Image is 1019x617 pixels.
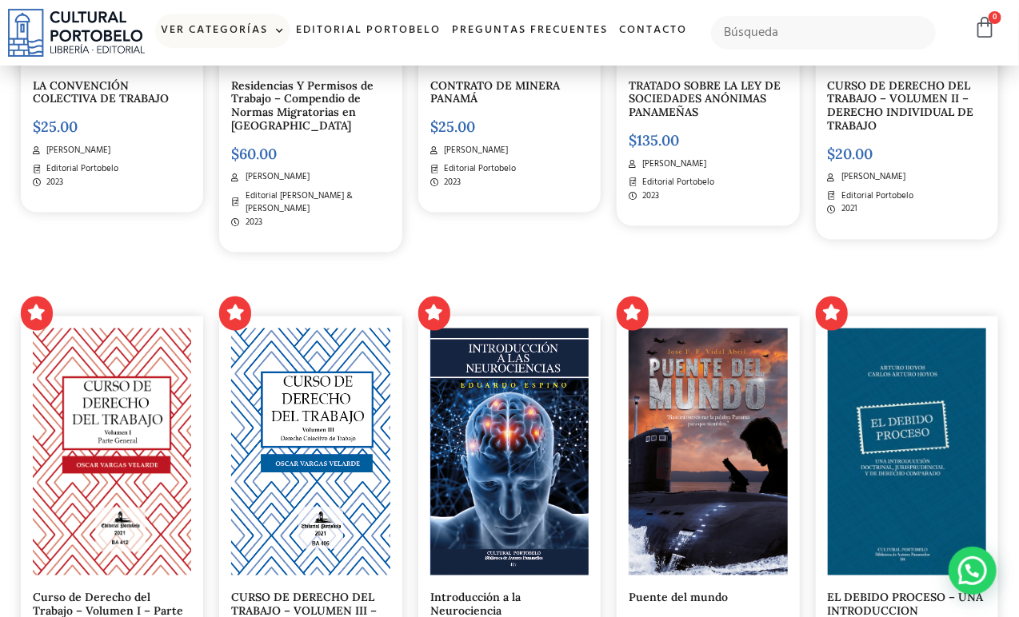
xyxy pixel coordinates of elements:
span: 2023 [639,189,660,203]
bdi: 20.00 [828,145,873,163]
img: Oscar-Vargas-tomo-1 [33,328,191,575]
span: $ [430,117,438,136]
span: $ [828,145,836,163]
span: [PERSON_NAME] [837,170,905,184]
span: Editorial Portobelo [440,162,516,176]
span: [PERSON_NAME] [639,157,707,171]
span: 2023 [43,176,64,189]
a: Residencias Y Permisos de Trabajo – Compendio de Normas Migratorias en [GEOGRAPHIC_DATA] [231,78,374,133]
span: [PERSON_NAME] [440,144,508,157]
a: Preguntas frecuentes [446,14,613,48]
bdi: 135.00 [629,131,679,149]
input: Búsqueda [711,16,937,50]
span: $ [33,117,41,136]
a: Puente del mundo [629,591,728,605]
span: Editorial Portobelo [43,162,119,176]
img: Curso_de_Derecho_del_Trabajo_Volumen_3 [231,328,390,575]
img: BA104-1.jpg [828,328,986,575]
span: Editorial [PERSON_NAME] & [PERSON_NAME] [242,189,382,216]
img: muestra.png [629,328,787,575]
span: [PERSON_NAME] [43,144,111,157]
img: neurociencias.png [430,328,589,575]
a: LA CONVENCIÓN COLECTIVA DE TRABAJO [33,78,169,106]
span: 2023 [440,176,461,189]
a: CONTRATO DE MINERA PANAMÁ [430,78,560,106]
bdi: 25.00 [430,117,475,136]
a: CURSO DE DERECHO DEL TRABAJO – VOLUMEN II – DERECHO INDIVIDUAL DE TRABAJO [828,78,974,133]
span: 2021 [837,202,857,216]
span: $ [629,131,637,149]
bdi: 60.00 [231,145,277,163]
span: $ [231,145,239,163]
span: 0 [989,11,1001,24]
span: [PERSON_NAME] [242,170,310,184]
a: 0 [974,16,997,39]
div: WhatsApp contact [949,547,997,595]
a: TRATADO SOBRE LA LEY DE SOCIEDADES ANÓNIMAS PANAMEÑAS [629,78,781,120]
a: Editorial Portobelo [290,14,446,48]
span: 2023 [242,216,262,229]
span: Editorial Portobelo [639,176,715,189]
a: Ver Categorías [155,14,290,48]
span: Editorial Portobelo [837,189,913,203]
a: Contacto [613,14,693,48]
bdi: 25.00 [33,117,78,136]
